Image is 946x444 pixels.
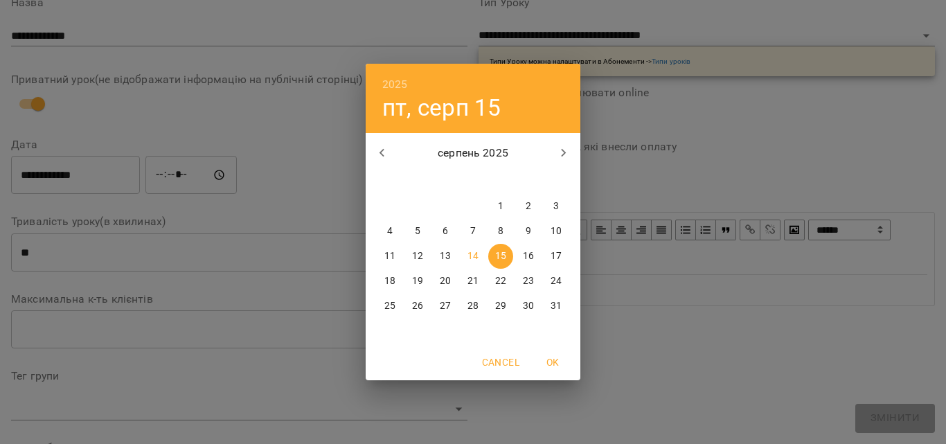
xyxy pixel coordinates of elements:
button: 2025 [382,75,408,94]
button: 31 [544,294,569,319]
p: 27 [440,299,451,313]
p: 14 [467,249,479,263]
button: OK [530,350,575,375]
p: 5 [415,224,420,238]
p: 6 [443,224,448,238]
button: 28 [461,294,485,319]
p: 12 [412,249,423,263]
p: 15 [495,249,506,263]
button: 23 [516,269,541,294]
button: пт, серп 15 [382,94,501,122]
button: 18 [377,269,402,294]
button: 19 [405,269,430,294]
p: 16 [523,249,534,263]
button: 25 [377,294,402,319]
p: 20 [440,274,451,288]
span: Cancel [482,354,519,371]
button: 6 [433,219,458,244]
span: чт [461,173,485,187]
button: 15 [488,244,513,269]
p: 25 [384,299,395,313]
p: 31 [551,299,562,313]
button: 20 [433,269,458,294]
p: 11 [384,249,395,263]
p: 21 [467,274,479,288]
button: 26 [405,294,430,319]
p: 1 [498,199,503,213]
span: OK [536,354,569,371]
p: 24 [551,274,562,288]
button: 30 [516,294,541,319]
p: 2 [526,199,531,213]
button: 29 [488,294,513,319]
button: 10 [544,219,569,244]
button: 5 [405,219,430,244]
span: ср [433,173,458,187]
button: 16 [516,244,541,269]
p: 4 [387,224,393,238]
button: 7 [461,219,485,244]
button: 17 [544,244,569,269]
button: 13 [433,244,458,269]
button: 12 [405,244,430,269]
span: нд [544,173,569,187]
p: 8 [498,224,503,238]
button: 22 [488,269,513,294]
p: 28 [467,299,479,313]
button: 9 [516,219,541,244]
p: 30 [523,299,534,313]
span: пт [488,173,513,187]
p: 19 [412,274,423,288]
button: 2 [516,194,541,219]
button: 14 [461,244,485,269]
button: 3 [544,194,569,219]
button: Cancel [476,350,525,375]
button: 11 [377,244,402,269]
button: 1 [488,194,513,219]
button: 8 [488,219,513,244]
p: 29 [495,299,506,313]
p: 9 [526,224,531,238]
span: пн [377,173,402,187]
p: 3 [553,199,559,213]
p: 23 [523,274,534,288]
button: 21 [461,269,485,294]
span: вт [405,173,430,187]
p: 7 [470,224,476,238]
p: 10 [551,224,562,238]
p: 22 [495,274,506,288]
button: 24 [544,269,569,294]
p: 17 [551,249,562,263]
p: 18 [384,274,395,288]
button: 27 [433,294,458,319]
p: серпень 2025 [399,145,548,161]
p: 26 [412,299,423,313]
span: сб [516,173,541,187]
button: 4 [377,219,402,244]
p: 13 [440,249,451,263]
